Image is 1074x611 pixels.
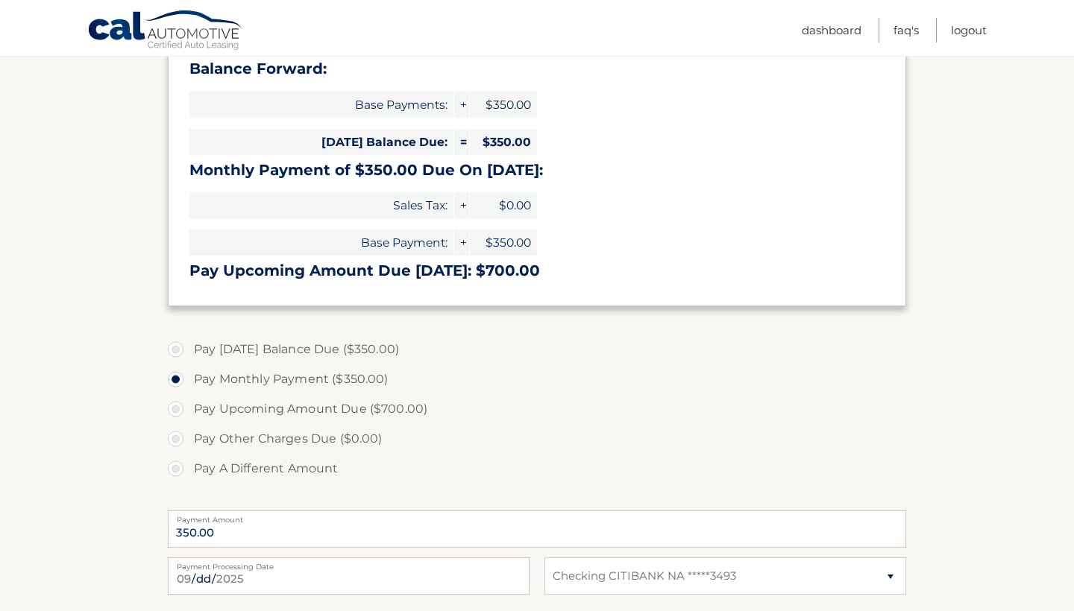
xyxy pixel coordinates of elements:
[189,192,453,218] span: Sales Tax:
[454,229,469,256] span: +
[894,18,919,42] a: FAQ's
[168,335,906,364] label: Pay [DATE] Balance Due ($350.00)
[189,60,885,78] h3: Balance Forward:
[470,229,537,256] span: $350.00
[168,557,530,569] label: Payment Processing Date
[951,18,987,42] a: Logout
[168,424,906,454] label: Pay Other Charges Due ($0.00)
[454,192,469,218] span: +
[189,92,453,118] span: Base Payments:
[189,229,453,256] span: Base Payment:
[168,510,906,548] input: Payment Amount
[168,364,906,394] label: Pay Monthly Payment ($350.00)
[189,129,453,155] span: [DATE] Balance Due:
[168,394,906,424] label: Pay Upcoming Amount Due ($700.00)
[802,18,861,42] a: Dashboard
[454,129,469,155] span: =
[168,510,906,522] label: Payment Amount
[454,92,469,118] span: +
[168,557,530,595] input: Payment Date
[470,192,537,218] span: $0.00
[189,161,885,180] h3: Monthly Payment of $350.00 Due On [DATE]:
[87,10,244,53] a: Cal Automotive
[470,129,537,155] span: $350.00
[470,92,537,118] span: $350.00
[189,262,885,280] h3: Pay Upcoming Amount Due [DATE]: $700.00
[168,454,906,484] label: Pay A Different Amount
